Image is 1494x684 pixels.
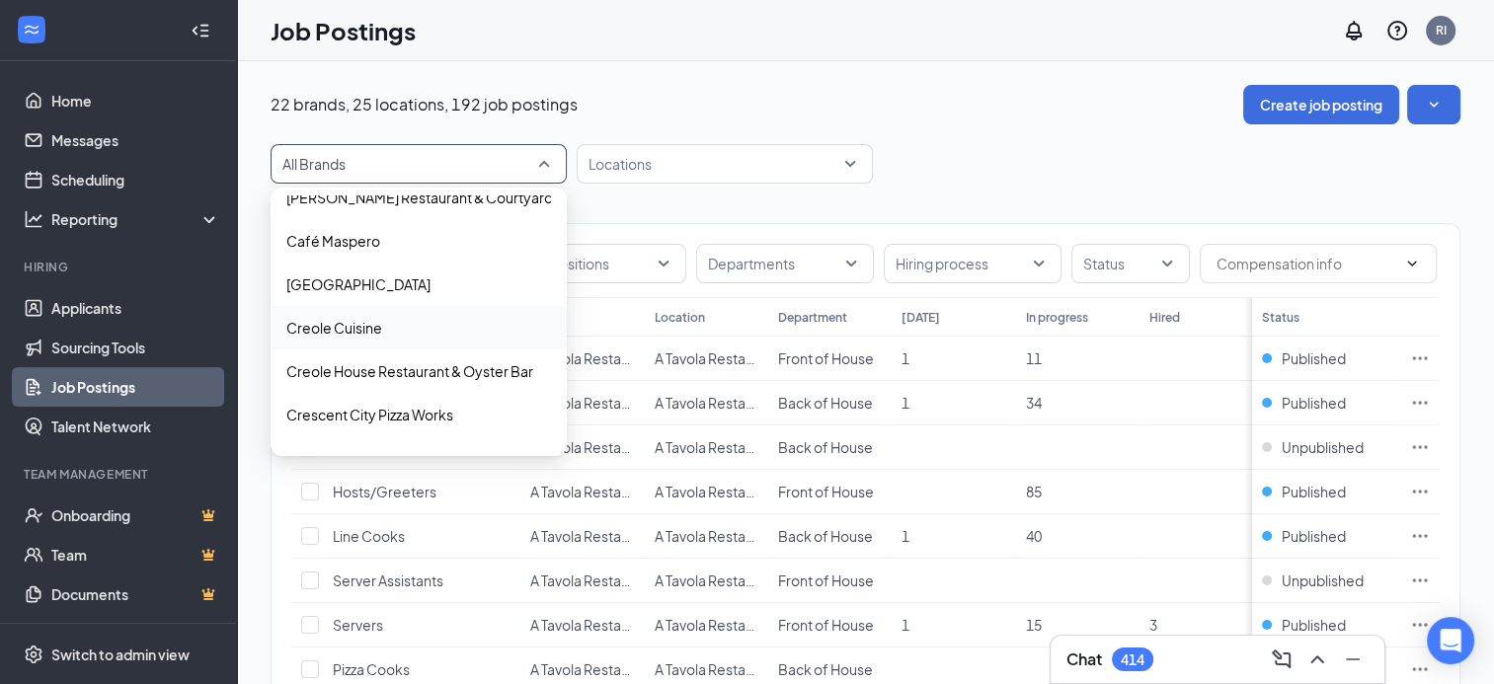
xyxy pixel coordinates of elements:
svg: Ellipses [1410,393,1430,413]
td: A Tavola Restaurant & Wine Bar [644,470,767,514]
h1: Job Postings [271,14,416,47]
span: Front of House [778,616,874,634]
h3: Chat [1066,648,1102,670]
span: Pizza Cooks [333,660,410,678]
td: A Tavola Restaurant & Wine Bar [520,514,644,559]
svg: Settings [24,645,43,664]
svg: Ellipses [1410,348,1430,368]
td: A Tavola Restaurant & Wine Bar [520,470,644,514]
span: A Tavola Restaurant & Wine Bar [654,527,850,545]
span: A Tavola Restaurant & Wine Bar [530,571,727,589]
svg: Ellipses [1410,526,1430,546]
span: Servers [333,616,383,634]
td: A Tavola Restaurant & Wine Bar [520,337,644,381]
td: A Tavola Restaurant & Wine Bar [644,425,767,470]
span: 1 [902,616,909,634]
span: A Tavola Restaurant & Wine Bar [530,527,727,545]
span: Line Cooks [333,527,405,545]
span: A Tavola Restaurant & Wine Bar [654,616,850,634]
span: A Tavola Restaurant & Wine Bar [530,660,727,678]
input: Compensation info [1217,253,1396,274]
svg: Ellipses [1410,482,1430,501]
span: 1 [902,349,909,367]
div: Team Management [24,466,216,483]
span: A Tavola Restaurant & Wine Bar [530,616,727,634]
td: A Tavola Restaurant & Wine Bar [644,381,767,425]
div: Reporting [51,209,221,229]
td: A Tavola Restaurant & Wine Bar [644,603,767,647]
svg: Minimize [1341,647,1365,671]
td: Front of House [768,559,892,603]
span: Front of House [778,349,874,367]
span: Back of House [778,660,873,678]
td: A Tavola Restaurant & Wine Bar [520,425,644,470]
div: Department [778,309,847,326]
td: Back of House [768,514,892,559]
span: 1 [902,394,909,412]
span: Published [1282,482,1346,501]
td: A Tavola Restaurant & Wine Bar [520,559,644,603]
p: [PERSON_NAME] Restaurant & Courtyard [286,188,553,207]
div: 414 [1121,651,1144,668]
span: A Tavola Restaurant & Wine Bar [530,349,727,367]
svg: WorkstreamLogo [22,20,41,39]
span: 3 [1149,616,1157,634]
button: SmallChevronDown [1407,85,1460,124]
td: A Tavola Restaurant & Wine Bar [520,603,644,647]
td: A Tavola Restaurant & Wine Bar [644,514,767,559]
span: Published [1282,348,1346,368]
a: SurveysCrown [51,614,220,653]
div: Location [654,309,704,326]
span: 34 [1026,394,1042,412]
a: Sourcing Tools [51,328,220,367]
span: 15 [1026,616,1042,634]
svg: Ellipses [1410,615,1430,635]
p: Crescent City Pizza Works [286,405,453,424]
span: Server Assistants [333,571,443,589]
svg: Ellipses [1410,437,1430,457]
span: 1 [902,527,909,545]
p: Café Maspero [286,231,380,251]
span: Back of House [778,438,873,456]
span: Unpublished [1282,437,1364,457]
th: In progress [1016,297,1140,337]
td: A Tavola Restaurant & Wine Bar [520,381,644,425]
svg: Notifications [1342,19,1366,42]
a: TeamCrown [51,535,220,574]
span: Back of House [778,527,873,545]
svg: Analysis [24,209,43,229]
span: A Tavola Restaurant & Wine Bar [530,438,727,456]
p: All Brands [282,154,346,174]
svg: ChevronDown [1404,256,1420,271]
a: Talent Network [51,407,220,446]
th: Hired [1140,297,1263,337]
div: Hiring [24,259,216,275]
td: A Tavola Restaurant & Wine Bar [644,337,767,381]
span: A Tavola Restaurant & Wine Bar [530,394,727,412]
span: A Tavola Restaurant & Wine Bar [654,660,850,678]
button: Minimize [1337,644,1369,675]
span: Front of House [778,571,874,589]
td: Back of House [768,381,892,425]
a: Home [51,81,220,120]
div: Switch to admin view [51,645,190,664]
td: Front of House [768,603,892,647]
td: Front of House [768,337,892,381]
button: ComposeMessage [1266,644,1297,675]
p: Creole Cuisine [286,318,382,338]
a: Messages [51,120,220,160]
td: Front of House [768,470,892,514]
span: A Tavola Restaurant & Wine Bar [654,394,850,412]
th: Status [1252,297,1400,337]
svg: Ellipses [1410,659,1430,679]
span: A Tavola Restaurant & Wine Bar [654,349,850,367]
a: DocumentsCrown [51,574,220,614]
svg: Ellipses [1410,570,1430,590]
span: A Tavola Restaurant & Wine Bar [654,483,850,500]
span: Published [1282,526,1346,546]
span: A Tavola Restaurant & Wine Bar [654,571,850,589]
svg: ComposeMessage [1270,647,1294,671]
svg: ChevronUp [1305,647,1329,671]
span: 40 [1026,527,1042,545]
svg: SmallChevronDown [1424,95,1444,114]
